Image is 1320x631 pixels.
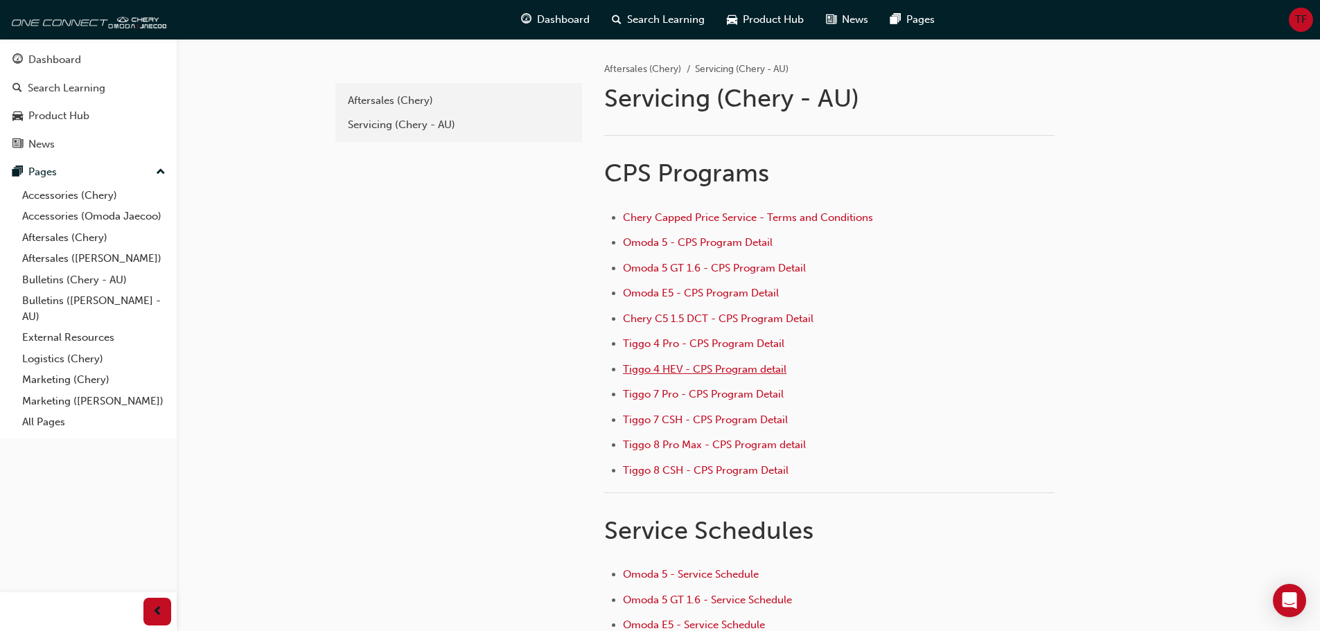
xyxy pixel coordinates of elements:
[1295,12,1307,28] span: TF
[28,52,81,68] div: Dashboard
[6,159,171,185] button: Pages
[17,248,171,269] a: Aftersales ([PERSON_NAME])
[627,12,705,28] span: Search Learning
[6,132,171,157] a: News
[716,6,815,34] a: car-iconProduct Hub
[510,6,601,34] a: guage-iconDashboard
[623,363,786,375] a: Tiggo 4 HEV - CPS Program detail
[6,103,171,129] a: Product Hub
[12,54,23,66] span: guage-icon
[1273,584,1306,617] div: Open Intercom Messenger
[623,211,873,224] a: Chery Capped Price Service - Terms and Conditions
[879,6,946,34] a: pages-iconPages
[348,93,570,109] div: Aftersales (Chery)
[906,12,935,28] span: Pages
[842,12,868,28] span: News
[17,269,171,291] a: Bulletins (Chery - AU)
[28,164,57,180] div: Pages
[348,117,570,133] div: Servicing (Chery - AU)
[17,206,171,227] a: Accessories (Omoda Jaecoo)
[28,80,105,96] div: Search Learning
[727,11,737,28] span: car-icon
[17,391,171,412] a: Marketing ([PERSON_NAME])
[604,83,1059,114] h1: Servicing (Chery - AU)
[604,158,769,188] span: CPS Programs
[341,89,577,113] a: Aftersales (Chery)
[623,236,773,249] a: Omoda 5 - CPS Program Detail
[17,185,171,206] a: Accessories (Chery)
[17,327,171,348] a: External Resources
[695,62,789,78] li: Servicing (Chery - AU)
[623,287,779,299] a: Omoda E5 - CPS Program Detail
[6,47,171,73] a: Dashboard
[815,6,879,34] a: news-iconNews
[17,411,171,433] a: All Pages
[28,108,89,124] div: Product Hub
[156,163,166,181] span: up-icon
[12,110,23,123] span: car-icon
[17,227,171,249] a: Aftersales (Chery)
[604,63,681,75] a: Aftersales (Chery)
[17,348,171,370] a: Logistics (Chery)
[601,6,716,34] a: search-iconSearch Learning
[826,11,836,28] span: news-icon
[604,515,813,545] span: Service Schedules
[6,75,171,101] a: Search Learning
[12,82,22,95] span: search-icon
[7,6,166,33] img: oneconnect
[743,12,804,28] span: Product Hub
[521,11,531,28] span: guage-icon
[1289,8,1313,32] button: TF
[12,166,23,179] span: pages-icon
[623,388,784,400] a: Tiggo 7 Pro - CPS Program Detail
[623,414,788,426] a: Tiggo 7 CSH - CPS Program Detail
[623,337,784,350] a: Tiggo 4 Pro - CPS Program Detail
[623,312,813,325] a: Chery C5 1.5 DCT - CPS Program Detail
[612,11,622,28] span: search-icon
[623,568,759,580] a: Omoda 5 - Service Schedule
[623,438,806,451] a: Tiggo 8 Pro Max - CPS Program detail
[17,290,171,327] a: Bulletins ([PERSON_NAME] - AU)
[17,369,171,391] a: Marketing (Chery)
[890,11,901,28] span: pages-icon
[623,594,792,606] a: Omoda 5 GT 1.6 - Service Schedule
[341,113,577,137] a: Servicing (Chery - AU)
[152,603,163,621] span: prev-icon
[6,44,171,159] button: DashboardSearch LearningProduct HubNews
[623,262,806,274] a: Omoda 5 GT 1.6 - CPS Program Detail
[623,619,765,631] a: Omoda E5 - Service Schedule
[12,139,23,151] span: news-icon
[623,464,789,477] a: Tiggo 8 CSH - CPS Program Detail
[537,12,590,28] span: Dashboard
[28,136,55,152] div: News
